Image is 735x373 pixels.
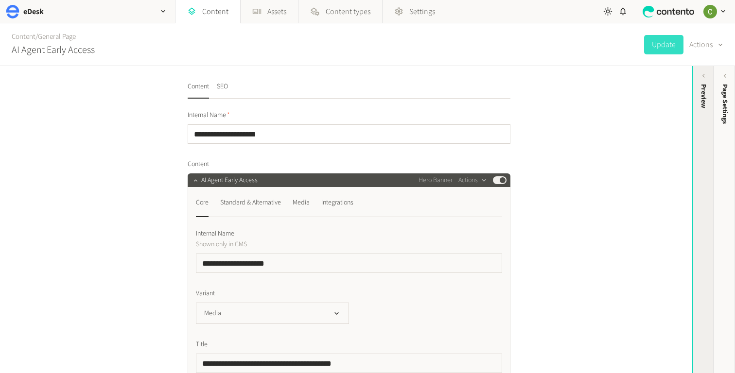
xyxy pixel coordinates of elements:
[703,5,717,18] img: Chloe Ryan
[196,339,208,350] span: Title
[458,174,487,186] button: Actions
[12,32,35,42] a: Content
[220,195,281,210] div: Standard & Alternative
[217,82,228,99] button: SEO
[644,35,683,54] button: Update
[720,84,730,124] span: Page Settings
[689,35,723,54] button: Actions
[188,82,209,99] button: Content
[196,288,215,299] span: Variant
[196,229,234,239] span: Internal Name
[699,84,709,108] div: Preview
[201,175,258,186] span: AI Agent Early Access
[188,110,230,120] span: Internal Name
[196,239,417,250] p: Shown only in CMS
[419,175,453,186] span: Hero Banner
[196,303,349,324] button: Media
[6,5,19,18] img: eDesk
[321,195,353,210] div: Integrations
[188,159,209,170] span: Content
[196,195,209,210] div: Core
[409,6,435,17] span: Settings
[326,6,370,17] span: Content types
[35,32,38,42] span: /
[23,6,44,17] h2: eDesk
[12,43,95,57] h2: AI Agent Early Access
[293,195,310,210] div: Media
[38,32,76,42] a: General Page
